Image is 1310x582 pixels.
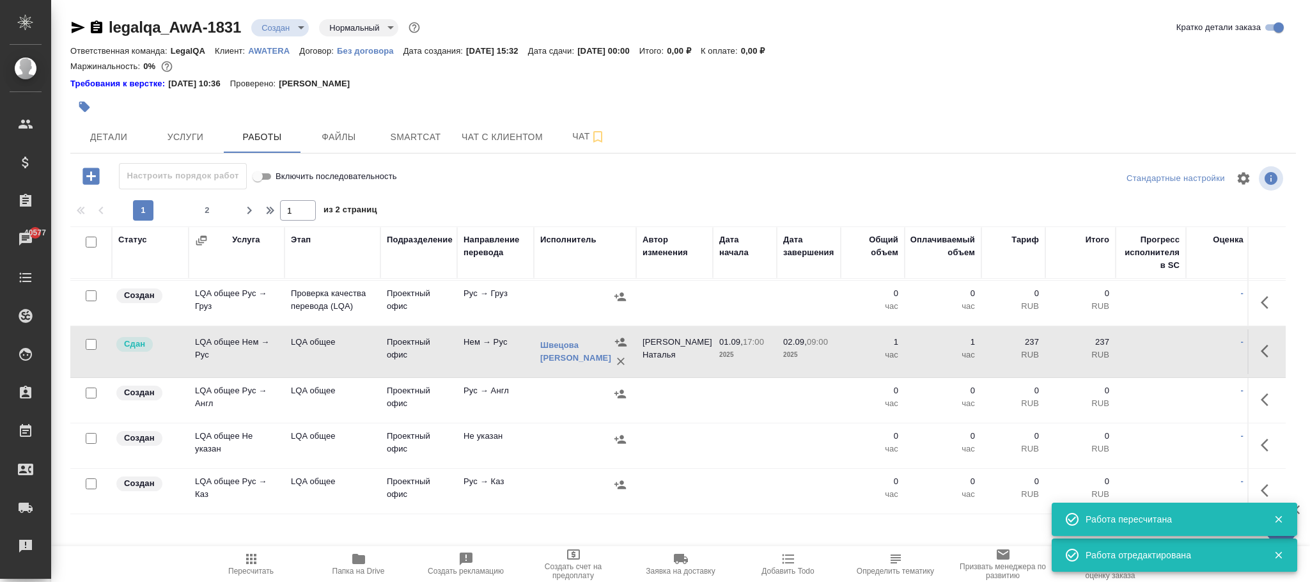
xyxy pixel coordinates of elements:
[70,93,98,121] button: Добавить тэг
[988,475,1039,488] p: 0
[719,337,743,347] p: 01.09,
[1253,430,1284,460] button: Здесь прячутся важные кнопки
[1259,166,1286,191] span: Посмотреть информацию
[1241,337,1244,347] a: -
[197,200,217,221] button: 2
[115,430,182,447] div: Заказ еще не согласован с клиентом, искать исполнителей рано
[558,129,620,145] span: Чат
[380,281,457,326] td: Проектный офис
[611,384,630,404] button: Назначить
[783,349,834,361] p: 2025
[988,397,1039,410] p: RUB
[910,233,975,259] div: Оплачиваемый объем
[74,163,109,189] button: Добавить работу
[279,77,359,90] p: [PERSON_NAME]
[1122,233,1180,272] div: Прогресс исполнителя в SC
[155,129,216,145] span: Услуги
[847,397,898,410] p: час
[1052,336,1109,349] p: 237
[115,475,182,492] div: Заказ еще не согласован с клиентом, искать исполнителей рано
[911,349,975,361] p: час
[17,226,54,239] span: 40577
[1052,300,1109,313] p: RUB
[988,488,1039,501] p: RUB
[847,349,898,361] p: час
[143,61,159,71] p: 0%
[195,234,208,247] button: Сгруппировать
[988,349,1039,361] p: RUB
[124,338,145,350] p: Сдан
[1228,163,1259,194] span: Настроить таблицу
[197,204,217,217] span: 2
[1052,384,1109,397] p: 0
[847,430,898,443] p: 0
[847,233,898,259] div: Общий объем
[189,329,285,374] td: LQA общее Нем → Рус
[464,233,527,259] div: Направление перевода
[248,45,299,56] a: AWATERA
[457,423,534,468] td: Не указан
[457,329,534,374] td: Нем → Рус
[189,281,285,326] td: LQA общее Рус → Груз
[540,340,611,363] a: Швецова [PERSON_NAME]
[1086,549,1254,562] div: Работа отредактирована
[590,129,605,145] svg: Подписаться
[118,233,147,246] div: Статус
[70,61,143,71] p: Маржинальность:
[231,129,293,145] span: Работы
[3,223,48,255] a: 40577
[387,233,453,246] div: Подразделение
[1052,349,1109,361] p: RUB
[911,397,975,410] p: час
[611,333,630,352] button: Назначить
[1265,549,1291,561] button: Закрыть
[124,289,155,302] p: Создан
[1052,287,1109,300] p: 0
[1213,233,1244,246] div: Оценка
[847,336,898,349] p: 1
[847,443,898,455] p: час
[1011,233,1039,246] div: Тариф
[667,46,701,56] p: 0,00 ₽
[1241,386,1244,395] a: -
[1086,513,1254,526] div: Работа пересчитана
[189,423,285,468] td: LQA общее Не указан
[299,46,337,56] p: Договор:
[611,352,630,371] button: Удалить
[70,77,168,90] div: Нажми, чтобы открыть папку с инструкцией
[291,430,374,443] p: LQA общее
[911,300,975,313] p: час
[248,46,299,56] p: AWATERA
[911,287,975,300] p: 0
[251,19,309,36] div: Создан
[385,129,446,145] span: Smartcat
[124,386,155,399] p: Создан
[1253,475,1284,506] button: Здесь прячутся важные кнопки
[911,443,975,455] p: час
[380,469,457,514] td: Проектный офис
[276,170,397,183] span: Включить последовательность
[215,46,248,56] p: Клиент:
[380,378,457,423] td: Проектный офис
[291,336,374,349] p: LQA общее
[611,475,630,494] button: Назначить
[232,233,260,246] div: Услуга
[89,20,104,35] button: Скопировать ссылку
[168,77,230,90] p: [DATE] 10:36
[70,20,86,35] button: Скопировать ссылку для ЯМессенджера
[719,233,770,259] div: Дата начала
[457,378,534,423] td: Рус → Англ
[1265,514,1291,525] button: Закрыть
[115,336,182,353] div: Менеджер проверил работу исполнителя, передает ее на следующий этап
[189,378,285,423] td: LQA общее Рус → Англ
[1253,287,1284,318] button: Здесь прячутся важные кнопки
[847,488,898,501] p: час
[230,77,279,90] p: Проверено:
[911,488,975,501] p: час
[291,475,374,488] p: LQA общее
[1253,384,1284,415] button: Здесь прячутся важные кнопки
[291,287,374,313] p: Проверка качества перевода (LQA)
[741,46,775,56] p: 0,00 ₽
[403,46,466,56] p: Дата создания:
[406,19,423,36] button: Доп статусы указывают на важность/срочность заказа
